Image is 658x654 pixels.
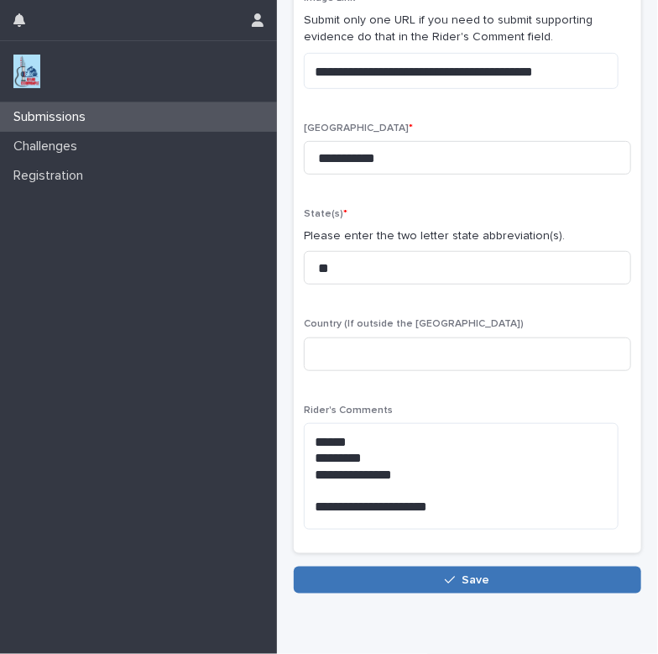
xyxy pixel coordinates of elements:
[462,574,490,586] span: Save
[304,209,347,219] span: State(s)
[304,228,631,245] p: Please enter the two letter state abbreviation(s).
[7,139,91,154] p: Challenges
[7,168,97,184] p: Registration
[294,567,641,594] button: Save
[304,319,524,329] span: Country (If outside the [GEOGRAPHIC_DATA])
[13,55,40,88] img: jxsLJbdS1eYBI7rVAS4p
[7,109,99,125] p: Submissions
[304,405,393,416] span: Rider's Comments
[304,12,631,47] p: Submit only one URL if you need to submit supporting evidence do that in the Rider's Comment field.
[304,123,413,133] span: [GEOGRAPHIC_DATA]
